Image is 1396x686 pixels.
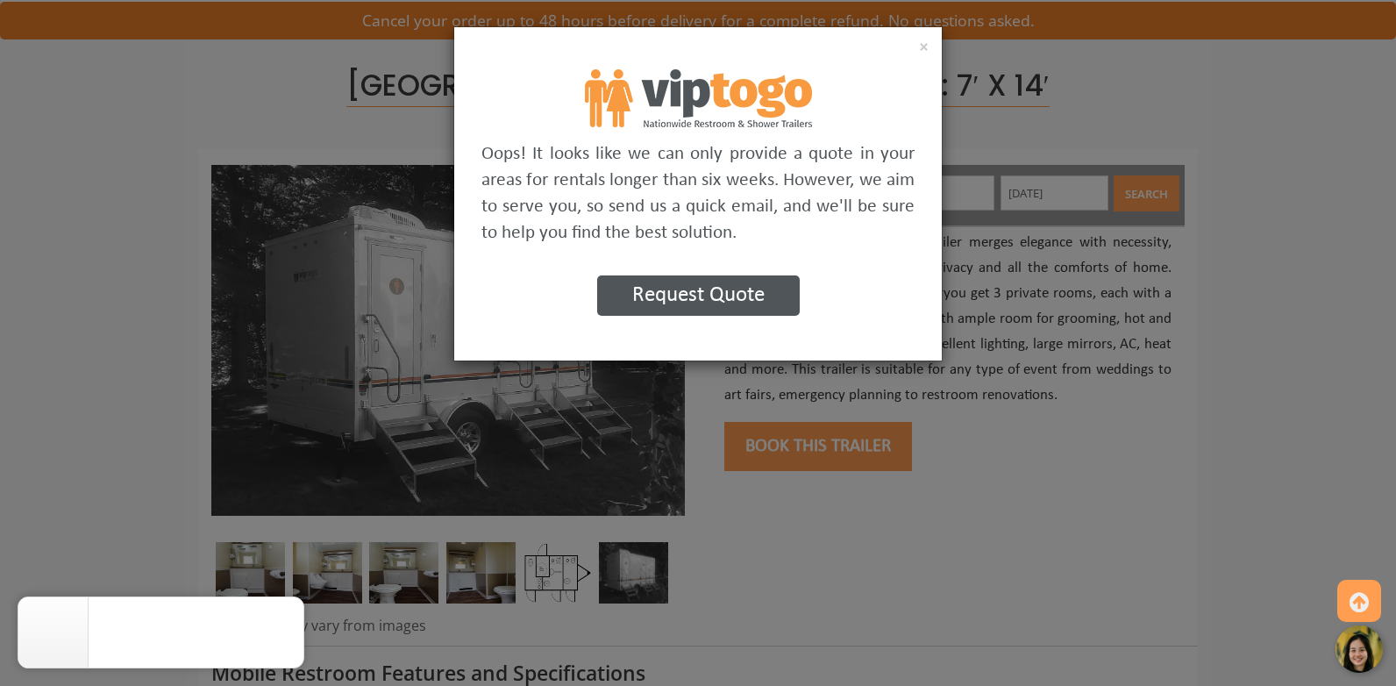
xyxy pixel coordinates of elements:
p: Oops! It looks like we can only provide a quote in your areas for rentals longer than six weeks. ... [481,141,915,247]
a: Request Quote [597,289,800,304]
iframe: Live Chat Button [1133,612,1396,686]
img: footer logo [585,69,812,127]
button: × [919,39,929,56]
button: Request Quote [597,275,800,316]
